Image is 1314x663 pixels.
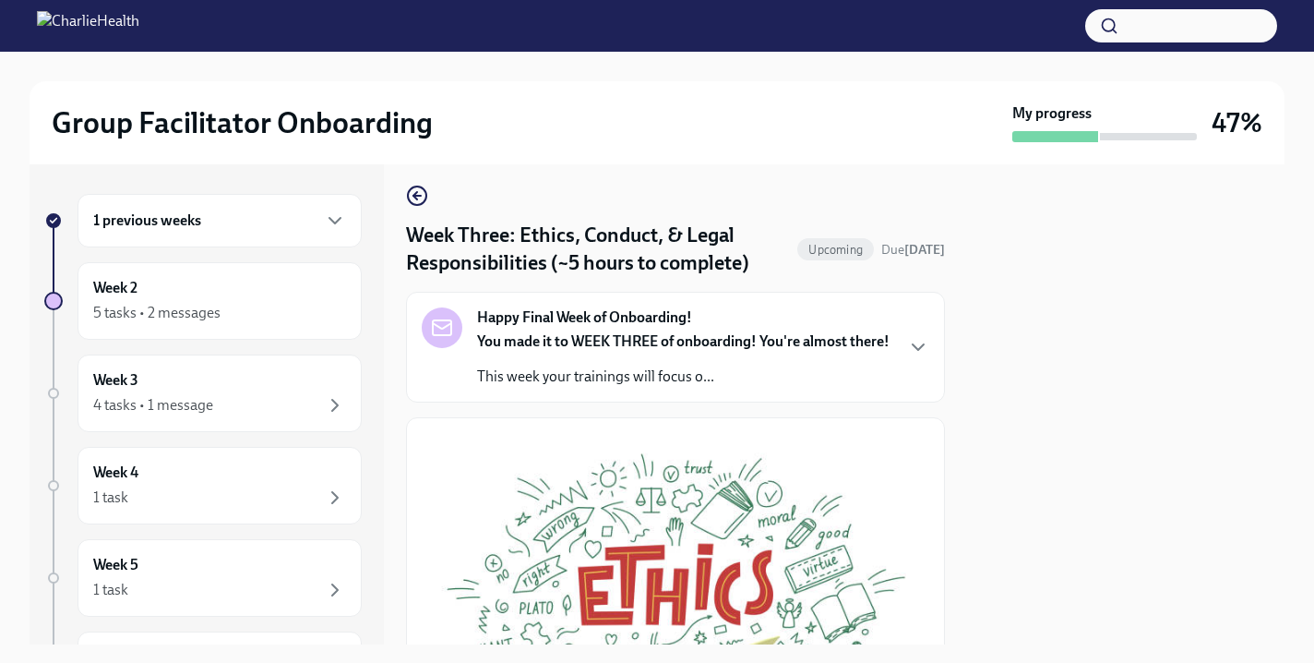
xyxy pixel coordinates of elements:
a: Week 25 tasks • 2 messages [44,262,362,340]
strong: My progress [1012,103,1092,124]
a: Week 41 task [44,447,362,524]
h6: Week 3 [93,370,138,391]
div: 1 task [93,488,128,508]
span: October 27th, 2025 09:00 [881,241,945,259]
div: 5 tasks • 2 messages [93,303,221,323]
a: Week 51 task [44,539,362,617]
h6: Week 4 [93,463,138,483]
h2: Group Facilitator Onboarding [52,104,433,141]
h6: 1 previous weeks [93,211,201,231]
span: Due [881,242,945,258]
p: This week your trainings will focus o... [477,367,890,387]
div: 1 task [93,580,128,600]
div: 4 tasks • 1 message [93,395,213,416]
h3: 47% [1212,106,1262,139]
strong: Happy Final Week of Onboarding! [477,307,692,328]
strong: You made it to WEEK THREE of onboarding! You're almost there! [477,332,890,350]
h4: Week Three: Ethics, Conduct, & Legal Responsibilities (~5 hours to complete) [406,222,790,277]
span: Upcoming [797,243,874,257]
img: CharlieHealth [37,11,139,41]
div: 1 previous weeks [78,194,362,247]
a: Week 34 tasks • 1 message [44,355,362,432]
h6: Week 5 [93,555,138,575]
strong: [DATE] [904,242,945,258]
h6: Week 2 [93,278,137,298]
